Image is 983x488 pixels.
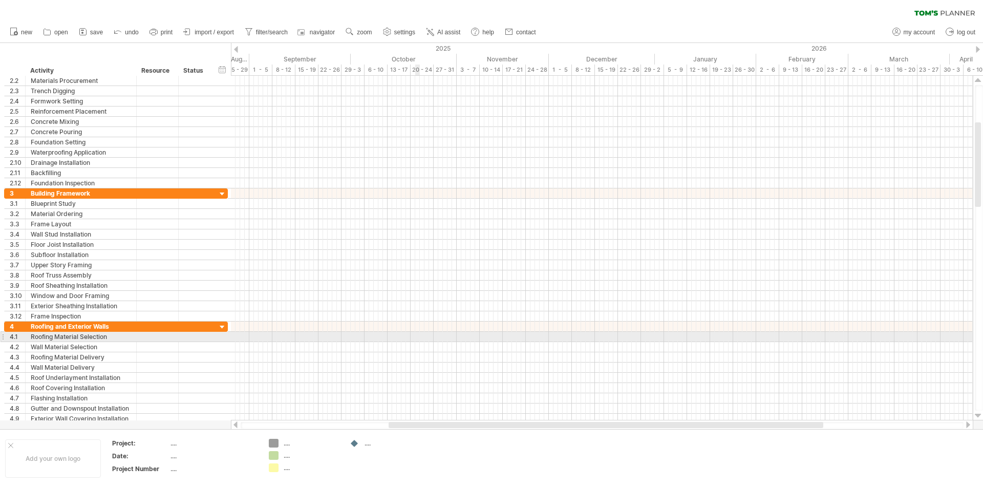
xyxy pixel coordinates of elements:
[181,26,237,39] a: import / export
[256,29,288,36] span: filter/search
[31,250,131,260] div: Subfloor Installation
[848,54,950,65] div: March 2026
[226,65,249,75] div: 25 - 29
[423,26,463,39] a: AI assist
[10,219,25,229] div: 3.3
[31,86,131,96] div: Trench Digging
[31,393,131,403] div: Flashing Installation
[31,168,131,178] div: Backfilling
[10,137,25,147] div: 2.8
[31,76,131,86] div: Materials Procurement
[10,281,25,290] div: 3.9
[31,352,131,362] div: Roofing Material Delivery
[10,86,25,96] div: 2.3
[31,229,131,239] div: Wall Stud Installation
[904,29,935,36] span: my account
[10,383,25,393] div: 4.6
[31,188,131,198] div: Building Framework
[10,311,25,321] div: 3.12
[284,451,339,460] div: ....
[526,65,549,75] div: 24 - 28
[10,373,25,383] div: 4.5
[31,147,131,157] div: Waterproofing Application
[284,439,339,448] div: ....
[183,66,206,76] div: Status
[284,463,339,472] div: ....
[31,219,131,229] div: Frame Layout
[10,229,25,239] div: 3.4
[10,404,25,413] div: 4.8
[112,439,168,448] div: Project:
[618,65,641,75] div: 22 - 26
[10,301,25,311] div: 3.11
[848,65,871,75] div: 2 - 6
[10,117,25,126] div: 2.6
[343,26,375,39] a: zoom
[31,158,131,167] div: Drainage Installation
[31,96,131,106] div: Formwork Setting
[503,65,526,75] div: 17 - 21
[10,96,25,106] div: 2.4
[341,65,365,75] div: 29 - 3
[10,332,25,342] div: 4.1
[941,65,964,75] div: 30 - 3
[825,65,848,75] div: 23 - 27
[31,404,131,413] div: Gutter and Downspout Installation
[31,332,131,342] div: Roofing Material Selection
[112,464,168,473] div: Project Number
[655,54,756,65] div: January 2026
[170,452,257,460] div: ....
[10,107,25,116] div: 2.5
[10,270,25,280] div: 3.8
[195,29,234,36] span: import / export
[871,65,894,75] div: 9 - 13
[10,250,25,260] div: 3.6
[482,29,494,36] span: help
[10,188,25,198] div: 3
[10,393,25,403] div: 4.7
[7,26,35,39] a: new
[710,65,733,75] div: 19 - 23
[170,464,257,473] div: ....
[295,65,318,75] div: 15 - 19
[31,199,131,208] div: Blueprint Study
[468,26,497,39] a: help
[31,117,131,126] div: Concrete Mixing
[249,65,272,75] div: 1 - 5
[957,29,975,36] span: log out
[272,65,295,75] div: 8 - 12
[434,65,457,75] div: 27 - 31
[480,65,503,75] div: 10 - 14
[31,311,131,321] div: Frame Inspection
[31,383,131,393] div: Roof Covering Installation
[365,65,388,75] div: 6 - 10
[411,65,434,75] div: 20 - 24
[894,65,917,75] div: 16 - 20
[10,322,25,331] div: 4
[31,240,131,249] div: Floor Joist Installation
[170,439,257,448] div: ....
[310,29,335,36] span: navigator
[31,127,131,137] div: Concrete Pouring
[242,26,291,39] a: filter/search
[10,240,25,249] div: 3.5
[5,439,101,478] div: Add your own logo
[31,414,131,423] div: Exterior Wall Covering Installation
[31,178,131,188] div: Foundation Inspection
[10,260,25,270] div: 3.7
[10,352,25,362] div: 4.3
[318,65,341,75] div: 22 - 26
[365,439,420,448] div: ....
[890,26,938,39] a: my account
[595,65,618,75] div: 15 - 19
[31,322,131,331] div: Roofing and Exterior Walls
[457,65,480,75] div: 3 - 7
[21,29,32,36] span: new
[394,29,415,36] span: settings
[10,178,25,188] div: 2.12
[31,270,131,280] div: Roof Truss Assembly
[147,26,176,39] a: print
[10,414,25,423] div: 4.9
[733,65,756,75] div: 26 - 30
[31,363,131,372] div: Wall Material Delivery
